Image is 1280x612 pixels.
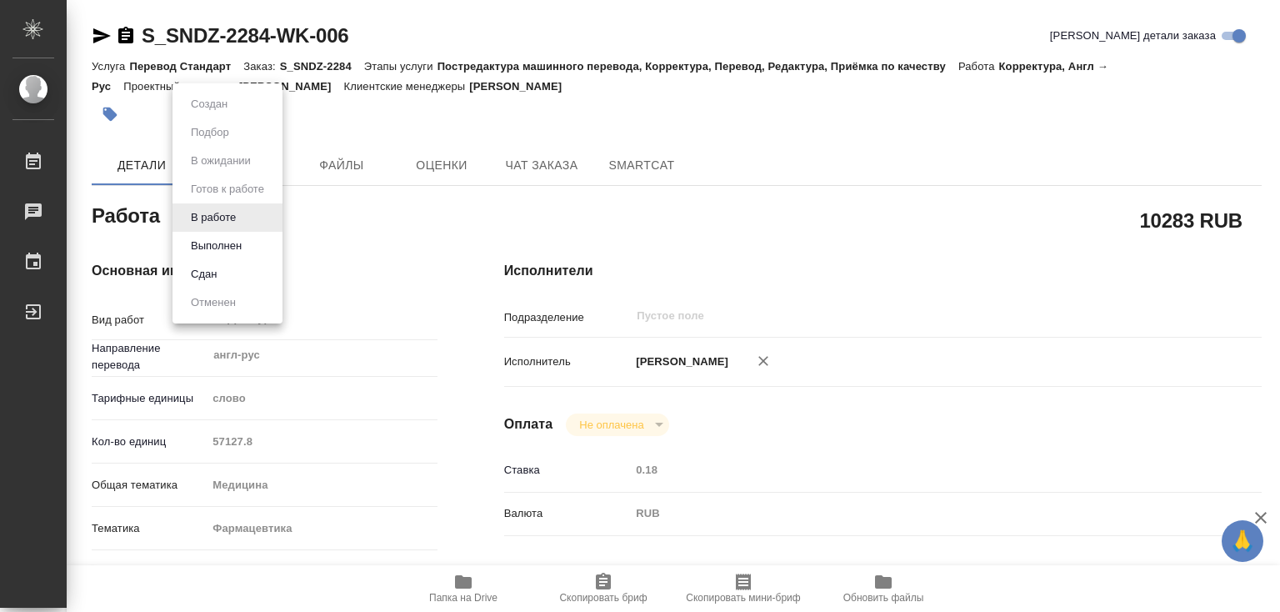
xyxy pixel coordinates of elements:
[186,180,269,198] button: Готов к работе
[186,123,234,142] button: Подбор
[186,265,222,283] button: Сдан
[186,293,241,312] button: Отменен
[186,95,232,113] button: Создан
[186,208,241,227] button: В работе
[186,152,256,170] button: В ожидании
[186,237,247,255] button: Выполнен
